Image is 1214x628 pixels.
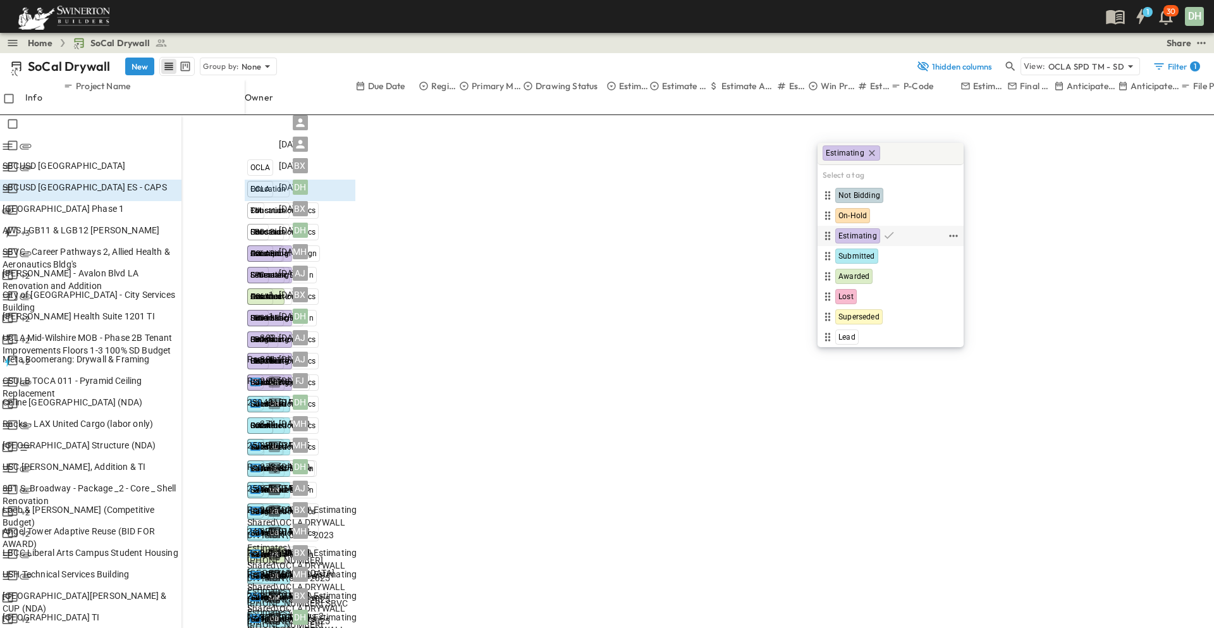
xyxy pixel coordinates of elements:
div: DH [293,309,308,324]
span: 5 [269,589,274,602]
span: [PERSON_NAME] - Avalon Blvd LA Renovation and Addition [3,267,179,292]
div: Awarded [820,269,961,284]
h6: Select a tag [818,165,964,185]
span: Submitted [838,251,875,261]
span: [PERSON_NAME] Health Suite 1201 TI [3,310,155,323]
span: LBCC Liberal Arts Campus Student Housing [3,546,178,559]
p: Estimate Round [789,80,808,92]
span: SBCUSD [GEOGRAPHIC_DATA] ES - CAPS [3,181,167,194]
p: P-Code [904,80,933,92]
span: 1 [269,525,274,538]
div: DH [293,395,308,410]
span: SoCal Drywall [90,37,150,49]
div: Info [25,80,63,115]
span: 1 [269,611,274,624]
p: Project Name [76,80,130,92]
p: None [242,60,262,73]
div: MH [293,244,308,259]
div: Estimating [820,228,946,243]
p: Final Reviewer [1020,80,1054,92]
span: 1 [269,417,274,430]
span: Estimating [826,148,864,158]
p: 30 [1167,6,1175,16]
div: Not Bidding [820,188,961,203]
span: USC [PERSON_NAME], Addition & TI [3,460,145,473]
div: Lost [820,289,961,304]
p: Estimate Lead [973,80,1007,92]
div: AJ [293,352,308,367]
div: BX [293,502,308,517]
p: Estimate Amount [721,80,776,92]
div: MH [293,438,308,453]
span: UCLA Mid-Wilshire MOB - Phase 2B Tenant Improvements Floors 1-3 100% SD Budget [3,331,179,357]
span: AWS LGB11 & LGB12 [PERSON_NAME] [3,224,159,237]
button: 1hidden columns [909,58,1000,75]
p: Group by: [203,60,239,73]
span: Meta Boomerang: Drywall & Framing [3,353,150,366]
div: AJ [293,330,308,345]
span: 1 [269,482,274,495]
p: Win Probability [821,80,857,92]
div: DH [1185,7,1204,26]
p: OCLA SPD TM - SD [1048,60,1124,73]
p: Estimate Number [870,80,891,92]
button: kanban view [177,59,193,74]
span: Estimating [838,231,877,241]
p: Estimate Status [662,80,709,92]
nav: breadcrumbs [28,37,175,49]
div: Filter [1153,60,1200,73]
div: AJ [293,481,308,496]
p: Estimate Type [619,80,649,92]
div: Lead [820,329,961,345]
div: BX [293,201,308,216]
p: SoCal Drywall [28,58,110,75]
div: AJ [293,266,308,281]
div: MH [293,524,308,539]
div: BX [293,588,308,603]
p: Anticipated Start [1067,80,1118,92]
div: Owner [245,80,355,115]
span: SBVC - Career Pathways 2, Allied Health & Aeronautics Bldg's [3,245,179,271]
div: MH [293,416,308,431]
span: [GEOGRAPHIC_DATA] Phase 1 [3,202,124,215]
img: 6c363589ada0b36f064d841b69d3a419a338230e66bb0a533688fa5cc3e9e735.png [15,3,113,30]
span: Z:\OCLA\Office\Estimating Shared\OCLA DRYWALL DIVISION\00. --- 2023 Estimates\[PHONE_NUMBER] [GEO... [247,503,357,579]
div: Superseded [820,309,961,324]
span: 1 [269,568,274,581]
p: View: [1024,59,1046,73]
h6: 1 [1146,7,1149,17]
div: DH [293,180,308,195]
div: BX [293,545,308,560]
div: DH [293,610,308,625]
span: Superseded [838,312,880,322]
p: Due Date [368,80,405,92]
span: Celine [GEOGRAPHIC_DATA] (NDA) [3,396,142,409]
p: Drawing Status [536,80,598,92]
button: test [1194,35,1209,51]
span: Not Bidding [838,190,880,200]
span: CSULB TOCA 011 - Pyramid Ceiling Replacement [3,374,179,400]
span: On-Hold [838,211,867,221]
div: BX [293,287,308,302]
span: City of [GEOGRAPHIC_DATA] - City Services Building [3,288,179,314]
span: [GEOGRAPHIC_DATA] TI [3,611,99,624]
button: row view [161,59,176,74]
div: MH [293,567,308,582]
span: Racks - LAX United Cargo (labor only) [3,417,153,430]
p: Primary Market [472,80,523,92]
span: [GEOGRAPHIC_DATA][PERSON_NAME] & CUP (NDA) [3,589,179,615]
button: New [125,58,154,75]
span: 1 [269,546,274,559]
div: table view [159,57,195,76]
span: Awarded [838,271,869,281]
span: Lost [838,292,854,302]
div: DH [293,459,308,474]
span: 801 S. Broadway - Package _2 - Core _ Shell Renovation [3,482,179,507]
a: Home [28,37,52,49]
p: Region [431,80,459,92]
div: BX [293,158,308,173]
span: [GEOGRAPHIC_DATA] Structure (NDA) [3,439,156,452]
h6: 1 [1194,61,1196,71]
